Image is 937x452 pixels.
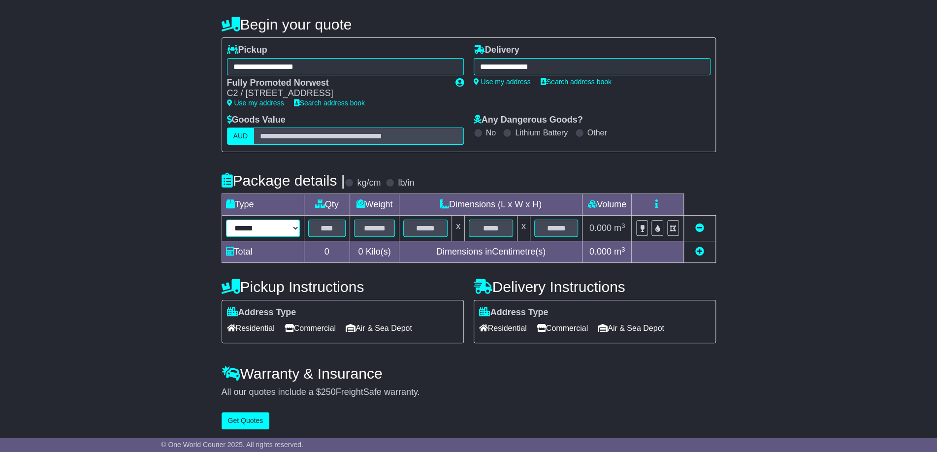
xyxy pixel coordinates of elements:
h4: Warranty & Insurance [222,365,716,382]
span: © One World Courier 2025. All rights reserved. [161,441,303,449]
a: Search address book [541,78,612,86]
td: Weight [350,194,399,216]
h4: Pickup Instructions [222,279,464,295]
a: Search address book [294,99,365,107]
td: x [452,216,465,241]
td: x [517,216,530,241]
span: Air & Sea Depot [598,321,664,336]
span: Residential [227,321,275,336]
span: Residential [479,321,527,336]
span: Commercial [285,321,336,336]
span: Commercial [537,321,588,336]
span: m [614,223,625,233]
label: Other [587,128,607,137]
button: Get Quotes [222,412,270,429]
sup: 3 [621,222,625,229]
div: C2 / [STREET_ADDRESS] [227,88,446,99]
label: AUD [227,128,255,145]
a: Add new item [695,247,704,257]
label: lb/in [398,178,414,189]
span: Air & Sea Depot [346,321,412,336]
label: Address Type [479,307,549,318]
label: Goods Value [227,115,286,126]
label: No [486,128,496,137]
td: Dimensions in Centimetre(s) [399,241,582,263]
h4: Begin your quote [222,16,716,32]
h4: Delivery Instructions [474,279,716,295]
label: kg/cm [357,178,381,189]
td: Qty [304,194,350,216]
label: Delivery [474,45,519,56]
span: 250 [321,387,336,397]
span: 0.000 [589,223,612,233]
label: Address Type [227,307,296,318]
h4: Package details | [222,172,345,189]
span: 0.000 [589,247,612,257]
label: Lithium Battery [515,128,568,137]
td: Type [222,194,304,216]
td: Dimensions (L x W x H) [399,194,582,216]
a: Use my address [474,78,531,86]
span: m [614,247,625,257]
a: Remove this item [695,223,704,233]
td: 0 [304,241,350,263]
sup: 3 [621,246,625,253]
td: Kilo(s) [350,241,399,263]
div: All our quotes include a $ FreightSafe warranty. [222,387,716,398]
label: Any Dangerous Goods? [474,115,583,126]
span: 0 [358,247,363,257]
a: Use my address [227,99,284,107]
label: Pickup [227,45,267,56]
td: Volume [582,194,632,216]
td: Total [222,241,304,263]
div: Fully Promoted Norwest [227,78,446,89]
